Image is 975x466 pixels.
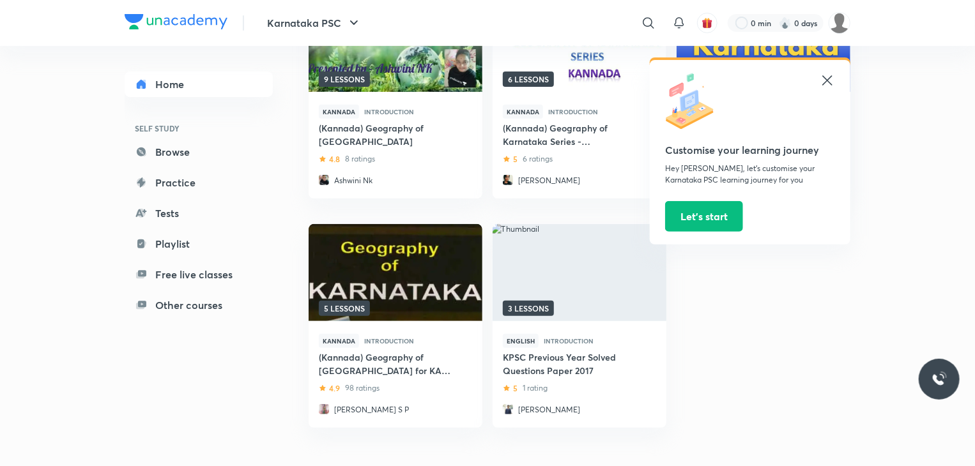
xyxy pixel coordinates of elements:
a: (Kannada) Geography of Karnataka Series - [GEOGRAPHIC_DATA] PSC [503,121,636,148]
img: sahana [829,12,850,34]
p: 98 ratings [345,382,380,394]
h6: 5 [513,382,518,394]
h6: 4.9 [329,382,340,394]
span: Introduction [544,334,594,348]
a: Thumbnail3 lessons [493,224,666,324]
span: 3 lessons [503,301,554,316]
span: Kannada [503,105,543,119]
p: Hey [PERSON_NAME], let’s customise your Karnataka PSC learning journey for you [665,163,835,186]
span: English [503,334,539,348]
span: 5 lessons [319,301,370,316]
p: [PERSON_NAME] S P [334,404,409,417]
img: Avatar [319,175,329,185]
span: Kannada [319,334,359,348]
a: Avatar[PERSON_NAME] [503,394,636,417]
a: KPSC Previous Year Solved Questions Paper 2017 [503,350,636,377]
button: avatar [697,13,718,33]
a: Home [125,71,273,97]
a: Avatar[PERSON_NAME] [503,165,636,188]
img: Avatar [319,404,329,414]
span: 6 lessons [503,71,554,87]
a: Company Logo [125,14,227,33]
a: Practice [125,170,273,195]
h6: 5 [513,153,518,165]
span: Introduction [548,105,598,119]
h6: SELF STUDY [125,117,273,139]
a: Playlist [125,231,273,257]
img: streak [779,17,792,29]
p: 1 rating [523,382,548,394]
a: Other courses [125,292,273,318]
span: 9 lessons [319,71,370,87]
span: Introduction [364,334,414,348]
p: 8 ratings [345,153,375,165]
img: Avatar [503,404,513,414]
p: [PERSON_NAME] [518,404,580,417]
a: AvatarAshwini Nk [319,165,452,188]
img: ttu [932,372,947,387]
h6: 4.8 [329,153,340,165]
img: icon [665,73,723,130]
img: Avatar [503,175,513,185]
a: Avatar[PERSON_NAME] S P [319,394,452,417]
img: Thumbnail [307,223,484,322]
p: Ashwini Nk [334,175,372,188]
p: 6 ratings [523,153,553,165]
p: [PERSON_NAME] [518,175,580,188]
a: Browse [125,139,273,165]
img: Thumbnail [491,223,668,322]
h5: Customise your learning journey [665,142,835,158]
a: (Kannada) Geography of [GEOGRAPHIC_DATA] [319,121,452,148]
button: Karnataka PSC [259,10,369,36]
a: (Kannada) Geography of [GEOGRAPHIC_DATA] for KAS and KPSC Exams [319,350,452,377]
img: avatar [702,17,713,29]
a: Thumbnail5 lessons [309,224,482,324]
img: Company Logo [125,14,227,29]
span: Kannada [319,105,359,119]
button: Let’s start [665,201,743,232]
a: Tests [125,200,273,226]
span: Introduction [364,105,414,119]
a: Free live classes [125,262,273,287]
